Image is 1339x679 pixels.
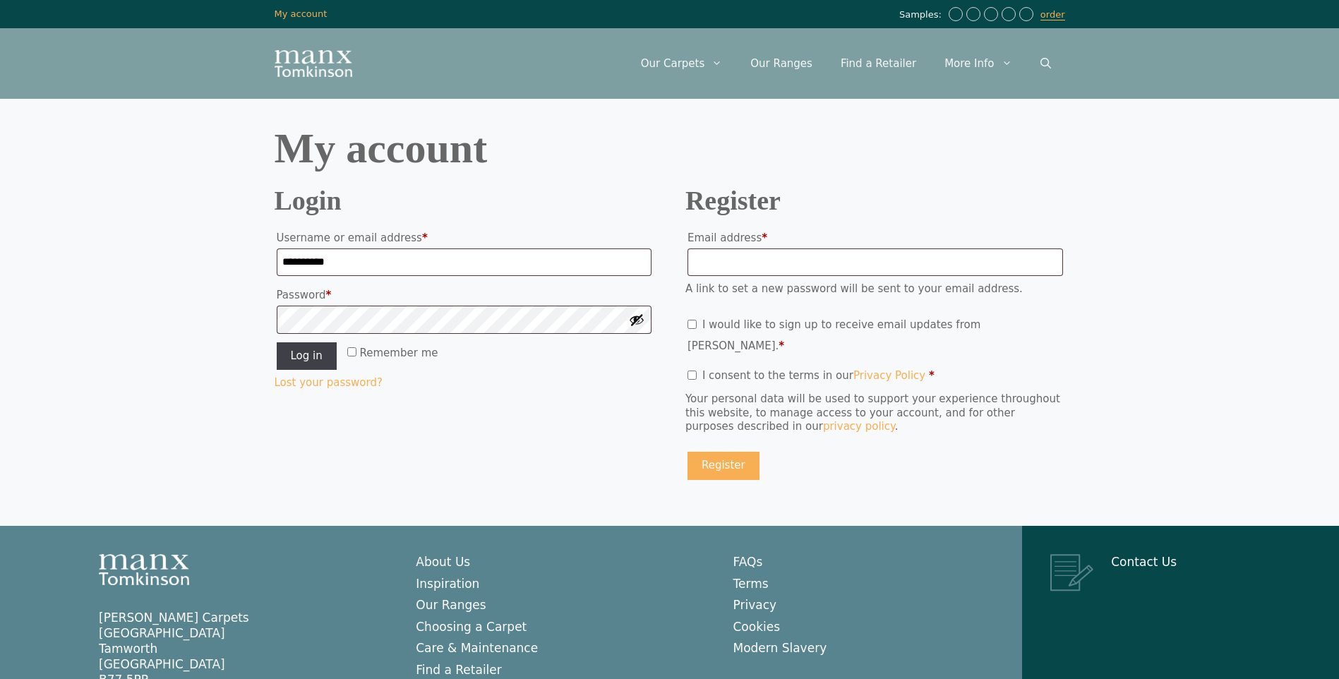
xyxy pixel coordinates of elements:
[930,42,1026,85] a: More Info
[275,127,1065,169] h1: My account
[629,312,644,328] button: Show password
[347,347,356,356] input: Remember me
[733,555,763,569] a: FAQs
[99,554,189,585] img: Manx Tomkinson Logo
[277,284,652,306] label: Password
[627,42,737,85] a: Our Carpets
[416,598,486,612] a: Our Ranges
[899,9,945,21] span: Samples:
[1111,555,1177,569] a: Contact Us
[736,42,827,85] a: Our Ranges
[733,577,769,591] a: Terms
[687,320,697,329] input: I would like to sign up to receive email updates from [PERSON_NAME].
[733,641,827,655] a: Modern Slavery
[687,452,759,480] button: Register
[275,50,352,77] img: Manx Tomkinson
[687,369,935,382] label: I consent to the terms in our
[733,620,781,634] a: Cookies
[416,555,470,569] a: About Us
[275,376,383,389] a: Lost your password?
[277,227,652,248] label: Username or email address
[1026,42,1065,85] a: Open Search Bar
[360,347,438,359] span: Remember me
[275,8,328,19] a: My account
[687,318,980,352] label: I would like to sign up to receive email updates from [PERSON_NAME].
[733,598,777,612] a: Privacy
[416,641,538,655] a: Care & Maintenance
[685,392,1065,434] p: Your personal data will be used to support your experience throughout this website, to manage acc...
[685,282,1065,296] p: A link to set a new password will be sent to your email address.
[275,191,654,211] h2: Login
[687,371,697,380] input: I consent to the terms in ourPrivacy Policy
[416,620,527,634] a: Choosing a Carpet
[685,191,1065,211] h2: Register
[627,42,1065,85] nav: Primary
[687,227,1063,248] label: Email address
[416,663,502,677] a: Find a Retailer
[823,420,895,433] a: privacy policy
[416,577,479,591] a: Inspiration
[277,342,337,371] button: Log in
[827,42,930,85] a: Find a Retailer
[853,369,925,382] a: Privacy Policy
[1040,9,1065,20] a: order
